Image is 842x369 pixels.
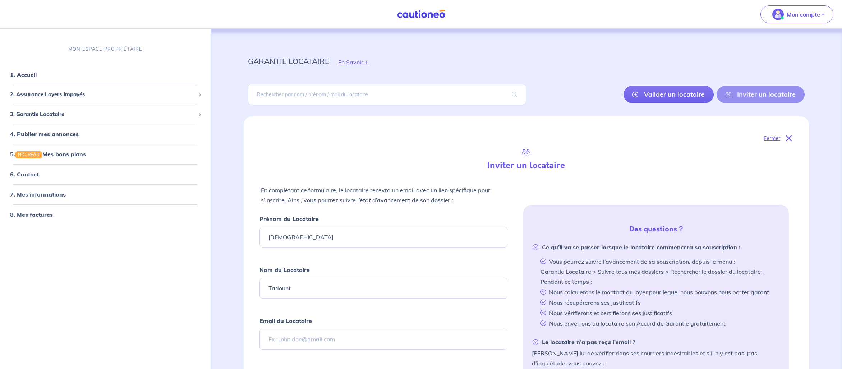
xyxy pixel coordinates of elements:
[259,317,312,324] strong: Email du Locataire
[3,187,208,202] div: 7. Mes informations
[329,52,377,73] button: En Savoir +
[10,130,79,138] a: 4. Publier mes annonces
[538,318,780,328] li: Nous enverrons au locataire son Accord de Garantie gratuitement
[538,308,780,318] li: Nous vérifierons et certifierons ses justificatifs
[538,287,780,297] li: Nous calculerons le montant du loyer pour lequel nous pouvons nous porter garant
[248,84,526,105] input: Rechercher par nom / prénom / mail du locataire
[532,242,740,252] strong: Ce qu’il va se passer lorsque le locataire commencera sa souscription :
[532,337,635,347] strong: Le locataire n’a pas reçu l’email ?
[394,10,448,19] img: Cautioneo
[10,110,195,118] span: 3. Garantie Locataire
[772,9,784,20] img: illu_account_valid_menu.svg
[68,46,142,52] p: MON ESPACE PROPRIÉTAIRE
[10,151,86,158] a: 5.NOUVEAUMes bons plans
[10,211,53,218] a: 8. Mes factures
[248,55,329,68] p: garantie locataire
[503,84,526,105] span: search
[3,207,208,222] div: 8. Mes factures
[760,5,833,23] button: illu_account_valid_menu.svgMon compte
[526,225,786,234] h5: Des questions ?
[259,215,319,222] strong: Prénom du Locataire
[3,147,208,161] div: 5.NOUVEAUMes bons plans
[3,127,208,141] div: 4. Publier mes annonces
[3,107,208,121] div: 3. Garantie Locataire
[259,329,508,350] input: Ex : john.doe@gmail.com
[10,71,37,78] a: 1. Accueil
[538,256,780,287] li: Vous pourrez suivre l’avancement de sa souscription, depuis le menu : Garantie Locataire > Suivre...
[538,297,780,308] li: Nous récupérerons ses justificatifs
[10,191,66,198] a: 7. Mes informations
[391,160,661,171] h4: Inviter un locataire
[624,86,714,103] a: Valider un locataire
[3,68,208,82] div: 1. Accueil
[787,10,820,19] p: Mon compte
[3,88,208,102] div: 2. Assurance Loyers Impayés
[259,227,508,248] input: Ex : John
[10,171,39,178] a: 6. Contact
[261,185,506,205] p: En complétant ce formulaire, le locataire recevra un email avec un lien spécifique pour s’inscrir...
[259,266,310,273] strong: Nom du Locataire
[3,167,208,181] div: 6. Contact
[259,278,508,299] input: Ex : Durand
[10,91,195,99] span: 2. Assurance Loyers Impayés
[764,134,780,143] p: Fermer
